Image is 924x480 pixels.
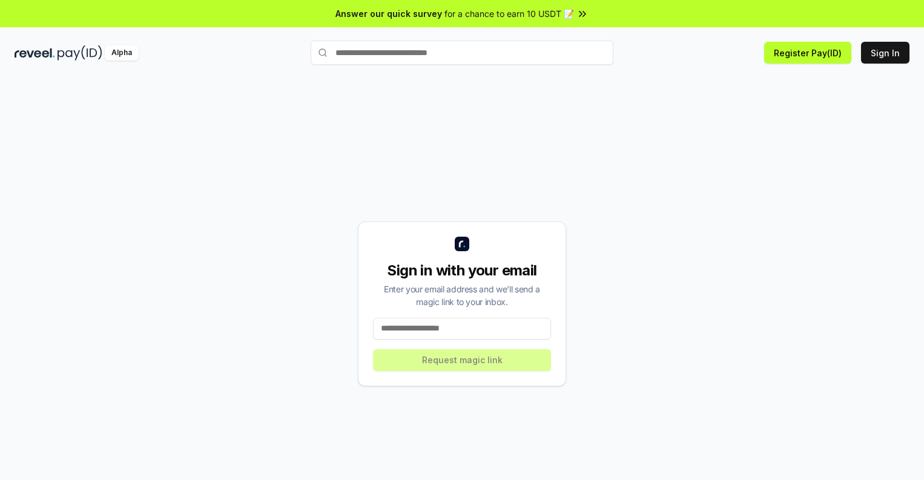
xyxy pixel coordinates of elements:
div: Sign in with your email [373,261,551,280]
span: Answer our quick survey [335,7,442,20]
button: Sign In [861,42,909,64]
div: Alpha [105,45,139,61]
button: Register Pay(ID) [764,42,851,64]
img: reveel_dark [15,45,55,61]
img: pay_id [58,45,102,61]
img: logo_small [455,237,469,251]
span: for a chance to earn 10 USDT 📝 [444,7,574,20]
div: Enter your email address and we’ll send a magic link to your inbox. [373,283,551,308]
